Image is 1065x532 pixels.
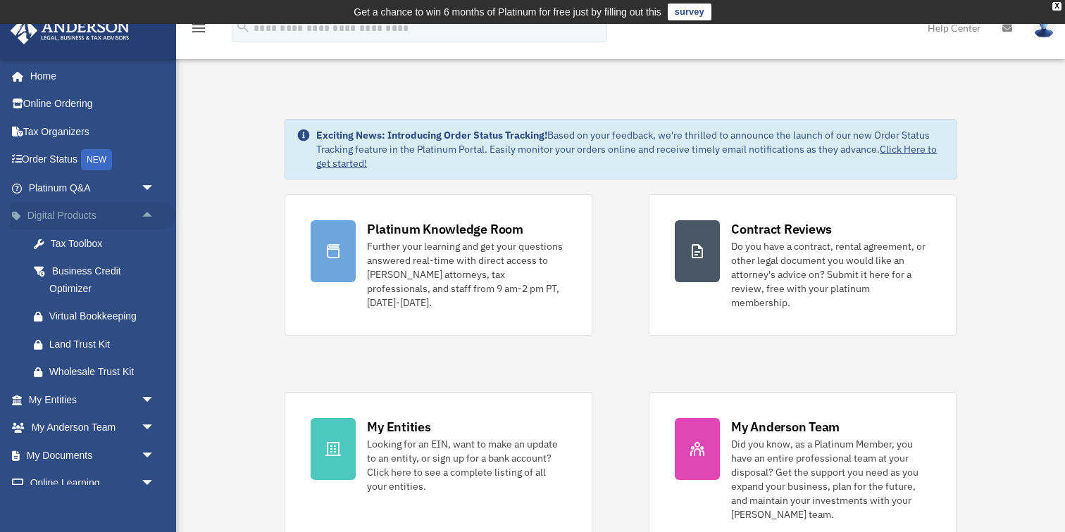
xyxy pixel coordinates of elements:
a: Land Trust Kit [20,330,176,358]
a: Contract Reviews Do you have a contract, rental agreement, or other legal document you would like... [649,194,957,336]
a: Click Here to get started! [316,143,937,170]
span: arrow_drop_down [141,441,169,470]
div: Do you have a contract, rental agreement, or other legal document you would like an attorney's ad... [731,239,930,310]
span: arrow_drop_down [141,469,169,498]
a: Tax Toolbox [20,229,176,258]
a: survey [668,4,711,20]
div: Virtual Bookkeeping [49,308,158,325]
div: Tax Toolbox [49,235,158,253]
a: Digital Productsarrow_drop_up [10,202,176,230]
div: Looking for an EIN, want to make an update to an entity, or sign up for a bank account? Click her... [367,437,566,493]
a: Home [10,62,169,90]
div: Get a chance to win 6 months of Platinum for free just by filling out this [354,4,661,20]
div: Business Credit Optimizer [49,262,158,297]
span: arrow_drop_down [141,174,169,203]
a: Order StatusNEW [10,146,176,175]
i: search [235,19,251,34]
div: Land Trust Kit [49,336,158,353]
div: Further your learning and get your questions answered real-time with direct access to [PERSON_NAM... [367,239,566,310]
div: Platinum Knowledge Room [367,220,523,238]
div: My Anderson Team [731,418,840,436]
strong: Exciting News: Introducing Order Status Tracking! [316,129,547,141]
a: Wholesale Trust Kit [20,358,176,386]
a: My Documentsarrow_drop_down [10,441,176,469]
a: Platinum Q&Aarrow_drop_down [10,174,176,202]
div: close [1052,2,1061,11]
div: Wholesale Trust Kit [49,363,158,381]
span: arrow_drop_down [141,386,169,414]
div: Based on your feedback, we're thrilled to announce the launch of our new Order Status Tracking fe... [316,128,945,170]
a: Online Learningarrow_drop_down [10,469,176,498]
a: My Entitiesarrow_drop_down [10,386,176,414]
a: Tax Organizers [10,118,176,146]
div: Contract Reviews [731,220,832,238]
a: Online Ordering [10,90,176,118]
a: Platinum Knowledge Room Further your learning and get your questions answered real-time with dire... [285,194,592,336]
img: User Pic [1033,18,1054,38]
a: Business Credit Optimizer [20,258,176,303]
span: arrow_drop_down [141,414,169,443]
img: Anderson Advisors Platinum Portal [6,17,134,44]
div: Did you know, as a Platinum Member, you have an entire professional team at your disposal? Get th... [731,437,930,521]
i: menu [190,20,207,37]
a: menu [190,25,207,37]
a: My Anderson Teamarrow_drop_down [10,414,176,442]
a: Virtual Bookkeeping [20,303,176,331]
span: arrow_drop_up [141,202,169,231]
div: NEW [81,149,112,170]
div: My Entities [367,418,430,436]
